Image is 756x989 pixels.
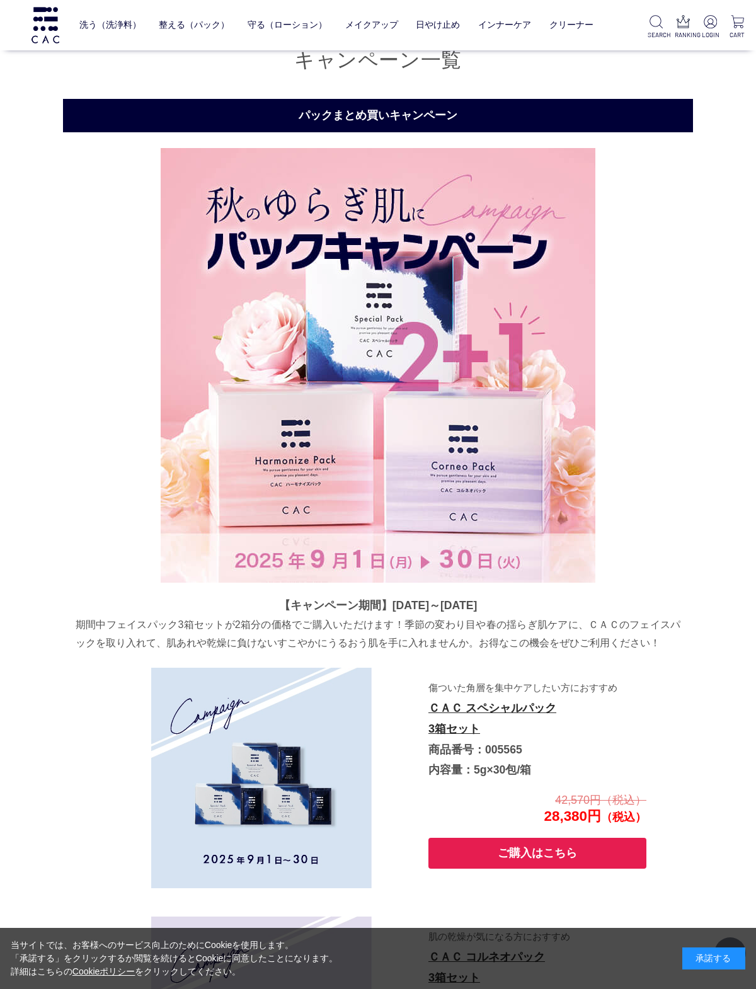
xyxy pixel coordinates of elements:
h1: キャンペーン一覧 [63,47,693,74]
span: 42,570円（税込） [555,794,646,806]
p: CART [729,30,746,40]
p: 【キャンペーン期間】[DATE]～[DATE] [76,595,680,615]
p: SEARCH [648,30,665,40]
a: 守る（ローション） [248,10,327,40]
div: 承諾する [682,947,745,969]
img: 005565.jpg [151,668,372,888]
a: CART [729,15,746,40]
a: RANKING [675,15,692,40]
p: LOGIN [702,30,719,40]
a: LOGIN [702,15,719,40]
a: メイクアップ [345,10,398,40]
a: SEARCH [648,15,665,40]
p: 期間中フェイスパック3箱セットが2箱分の価格でご購入いただけます！季節の変わり目や春の揺らぎ肌ケアに、ＣＡＣのフェイスパックを取り入れて、肌あれや乾燥に負けないすこやかにうるおう肌を手に入れませ... [76,615,680,653]
button: ご購入はこちら [428,838,646,869]
a: ＣＡＣ スペシャルパック3箱セット [428,702,556,735]
a: 洗う（洗浄料） [79,10,141,40]
a: クリーナー [549,10,593,40]
a: Cookieポリシー [72,966,135,976]
p: RANKING [675,30,692,40]
p: 商品番号：005565 内容量：5g×30包/箱 [428,677,645,780]
a: インナーケア [478,10,531,40]
h2: パックまとめ買いキャンペーン [63,99,693,132]
p: 28,380円 [427,791,646,825]
a: 日やけ止め [416,10,460,40]
a: 整える（パック） [159,10,229,40]
img: パックまとめ買いキャンペーン [161,148,595,583]
div: 当サイトでは、お客様へのサービス向上のためにCookieを使用します。 「承諾する」をクリックするか閲覧を続けるとCookieに同意したことになります。 詳細はこちらの をクリックしてください。 [11,939,338,978]
span: （税込） [601,811,646,823]
img: logo [30,7,61,43]
span: 傷ついた角層を集中ケアしたい方におすすめ [428,682,617,702]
